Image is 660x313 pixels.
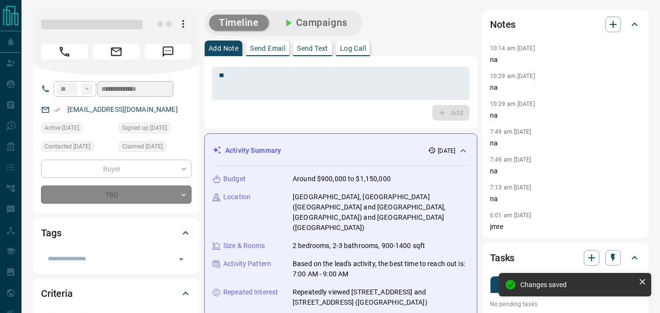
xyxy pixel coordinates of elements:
p: Repeatedly viewed [STREET_ADDRESS] and [STREET_ADDRESS] ([GEOGRAPHIC_DATA]) [293,287,469,308]
div: Thu Oct 02 2025 [41,141,114,155]
div: Buyer [41,160,192,178]
p: 7:13 am [DATE] [490,184,532,191]
h2: Notes [490,17,515,32]
p: [GEOGRAPHIC_DATA], [GEOGRAPHIC_DATA] ([GEOGRAPHIC_DATA] and [GEOGRAPHIC_DATA], [GEOGRAPHIC_DATA])... [293,192,469,233]
button: Timeline [209,15,269,31]
p: Add Note [209,45,238,52]
p: Based on the lead's activity, the best time to reach out is: 7:00 AM - 9:00 AM [293,259,469,279]
button: Campaigns [273,15,357,31]
p: 10:14 am [DATE] [490,45,535,52]
button: Open [174,252,188,266]
div: Activity Summary[DATE] [213,142,469,160]
span: Email [93,44,140,60]
p: 6:01 am [DATE] [490,212,532,219]
div: Tags [41,221,192,245]
div: Criteria [41,282,192,305]
span: Contacted [DATE] [44,142,90,151]
p: Budget [223,174,246,184]
p: 10:29 am [DATE] [490,101,535,107]
span: Call [41,44,88,60]
p: Send Email [250,45,285,52]
p: Repeated Interest [223,287,278,297]
span: Claimed [DATE] [122,142,163,151]
h2: Criteria [41,286,73,301]
p: na [490,138,640,148]
h2: Tasks [490,250,514,266]
p: na [490,83,640,93]
p: 7:49 am [DATE] [490,156,532,163]
a: [EMAIL_ADDRESS][DOMAIN_NAME] [67,105,178,113]
h2: Tags [41,225,61,241]
div: Changes saved [520,281,635,289]
p: Size & Rooms [223,241,265,251]
div: Thu Oct 09 2025 [41,123,114,136]
p: Send Text [297,45,328,52]
div: Sun Mar 19 2023 [119,123,192,136]
span: Active [DATE] [44,123,79,133]
p: [DATE] [438,146,455,155]
p: na [490,110,640,121]
span: Signed up [DATE] [122,123,167,133]
div: Notes [490,13,640,36]
p: 2 bedrooms, 2-3 bathrooms, 900-1400 sqft [293,241,425,251]
p: na [490,166,640,176]
p: Around $900,000 to $1,150,000 [293,174,391,184]
p: jmre [490,222,640,232]
div: TBD [41,186,192,204]
p: 10:29 am [DATE] [490,73,535,80]
div: Thu Oct 02 2025 [119,141,192,155]
p: Location [223,192,251,202]
span: Message [145,44,192,60]
div: Tasks [490,246,640,270]
p: 7:49 am [DATE] [490,128,532,135]
p: No pending tasks [490,297,640,312]
svg: Email Verified [54,106,61,113]
p: Activity Summary [225,146,281,156]
p: na [490,55,640,65]
p: Activity Pattern [223,259,271,269]
p: Log Call [340,45,366,52]
p: na [490,194,640,204]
